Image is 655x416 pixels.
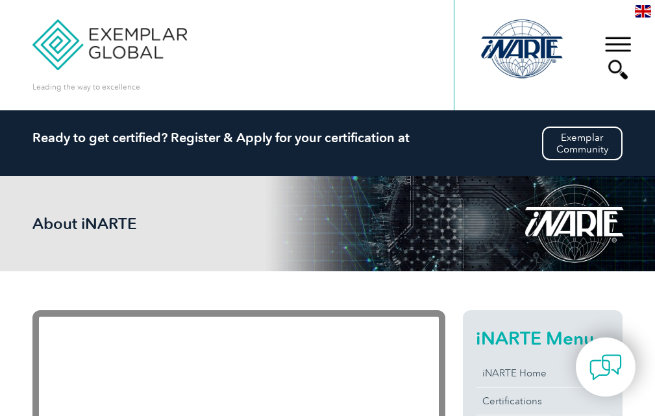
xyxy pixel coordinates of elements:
[635,5,651,18] img: en
[589,351,622,384] img: contact-chat.png
[476,360,610,387] a: iNARTE Home
[32,130,622,145] h2: Ready to get certified? Register & Apply for your certification at
[476,328,610,349] h2: iNARTE Menu
[542,127,623,160] a: ExemplarCommunity
[476,387,610,415] a: Certifications
[32,215,227,232] h2: About iNARTE
[32,80,140,94] p: Leading the way to excellence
